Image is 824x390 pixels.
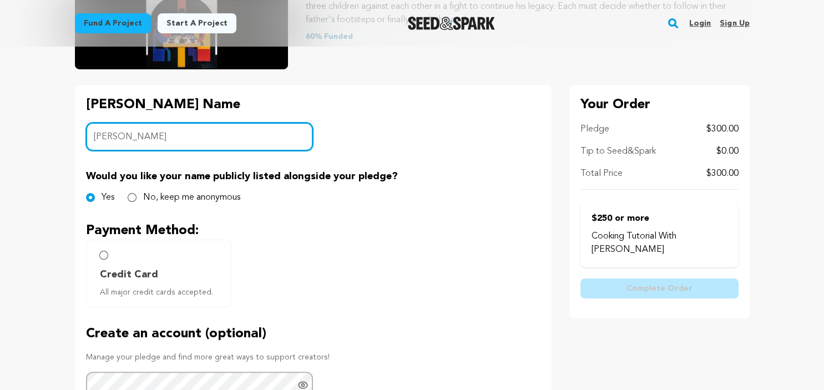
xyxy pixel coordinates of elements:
[86,96,314,114] p: [PERSON_NAME] Name
[102,191,114,204] label: Yes
[626,283,692,294] span: Complete Order
[408,17,495,30] img: Seed&Spark Logo Dark Mode
[408,17,495,30] a: Seed&Spark Homepage
[592,230,727,256] p: Cooking Tutorial With [PERSON_NAME]
[580,278,739,298] button: Complete Order
[158,13,236,33] a: Start a project
[706,167,739,180] p: $300.00
[716,145,739,158] p: $0.00
[580,145,656,158] p: Tip to Seed&Spark
[86,222,540,240] p: Payment Method:
[100,287,222,298] span: All major credit cards accepted.
[86,352,540,363] p: Manage your pledge and find more great ways to support creators!
[75,13,151,33] a: Fund a project
[86,325,540,343] p: Create an account (optional)
[580,96,739,114] p: Your Order
[86,123,314,151] input: Backer Name
[86,169,540,184] p: Would you like your name publicly listed alongside your pledge?
[580,123,609,136] p: Pledge
[689,14,711,32] a: Login
[580,167,623,180] p: Total Price
[100,267,158,282] span: Credit Card
[592,212,727,225] p: $250 or more
[143,191,240,204] label: No, keep me anonymous
[706,123,739,136] p: $300.00
[720,14,749,32] a: Sign up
